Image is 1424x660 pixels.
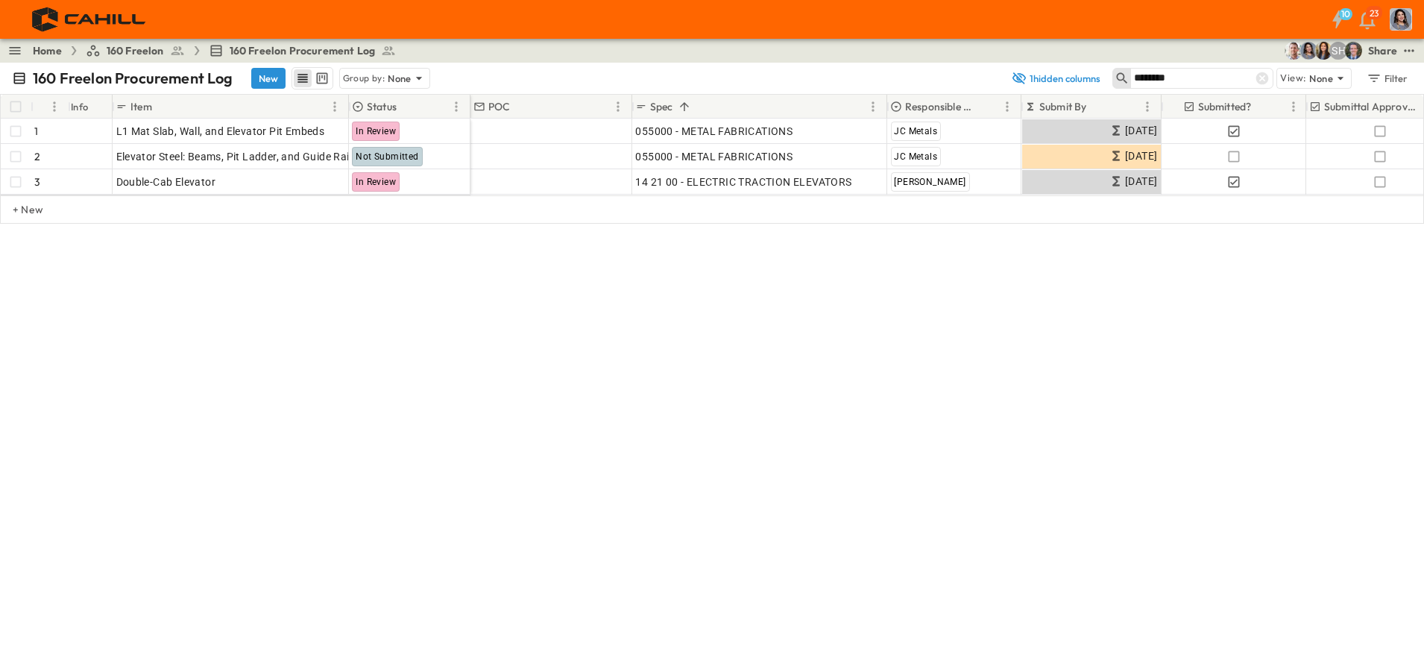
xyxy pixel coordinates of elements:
[635,149,793,164] span: 055000 - METAL FABRICATIONS
[209,43,397,58] a: 160 Freelon Procurement Log
[343,71,385,86] p: Group by:
[356,151,418,162] span: Not Submitted
[894,177,965,187] span: [PERSON_NAME]
[1323,6,1352,33] button: 10
[1309,71,1333,86] p: None
[37,98,53,115] button: Sort
[894,126,937,136] span: JC Metals
[1329,42,1347,60] div: Steven Habon (shabon@guzmangc.com)
[31,95,68,119] div: #
[326,98,344,116] button: Menu
[1138,98,1156,116] button: Menu
[998,98,1016,116] button: Menu
[116,149,358,164] span: Elevator Steel: Beams, Pit Ladder, and Guide Rails
[1341,8,1351,20] h6: 10
[251,68,286,89] button: New
[71,86,89,128] div: Info
[1285,98,1302,116] button: Menu
[447,98,465,116] button: Menu
[45,98,63,116] button: Menu
[34,149,40,164] p: 2
[116,175,216,189] span: Double-Cab Elevator
[1285,42,1302,60] img: Mickie Parrish (mparrish@cahill-sf.com)
[230,43,376,58] span: 160 Freelon Procurement Log
[1280,70,1306,87] p: View:
[34,124,38,139] p: 1
[292,67,333,89] div: table view
[312,69,331,87] button: kanban view
[86,43,185,58] a: 160 Freelon
[1039,99,1087,114] p: Submit By
[1390,8,1412,31] img: Profile Picture
[1299,42,1317,60] img: Fabiola Canchola (fcanchola@cahill-sf.com)
[155,98,171,115] button: Sort
[130,99,152,114] p: Item
[635,175,851,189] span: 14 21 00 - ELECTRIC TRACTION ELEVATORS
[1090,98,1106,115] button: Sort
[1366,70,1408,87] div: Filter
[864,98,882,116] button: Menu
[488,99,511,114] p: POC
[1400,42,1418,60] button: test
[33,43,405,58] nav: breadcrumbs
[1370,7,1379,19] p: 23
[1361,68,1412,89] button: Filter
[1254,98,1270,115] button: Sort
[609,98,627,116] button: Menu
[356,177,396,187] span: In Review
[18,4,162,35] img: 4f72bfc4efa7236828875bac24094a5ddb05241e32d018417354e964050affa1.png
[1125,173,1157,190] span: [DATE]
[33,43,62,58] a: Home
[905,99,979,114] p: Responsible Contractor
[1198,99,1252,114] p: Submitted?
[1314,42,1332,60] img: Kim Bowen (kbowen@cahill-sf.com)
[1125,148,1157,165] span: [DATE]
[294,69,312,87] button: row view
[356,126,396,136] span: In Review
[676,98,693,115] button: Sort
[367,99,397,114] p: Status
[34,175,40,189] p: 3
[116,124,325,139] span: L1 Mat Slab, Wall, and Elevator Pit Embeds
[635,124,793,139] span: 055000 - METAL FABRICATIONS
[513,98,529,115] button: Sort
[650,99,673,114] p: Spec
[68,95,113,119] div: Info
[388,71,412,86] p: None
[1324,99,1418,114] p: Submittal Approved?
[982,98,998,115] button: Sort
[400,98,416,115] button: Sort
[1125,122,1157,139] span: [DATE]
[107,43,164,58] span: 160 Freelon
[13,202,22,217] p: + New
[1002,68,1109,89] button: 1hidden columns
[33,68,233,89] p: 160 Freelon Procurement Log
[1368,43,1397,58] div: Share
[894,151,937,162] span: JC Metals
[1344,42,1362,60] img: Jared Salin (jsalin@cahill-sf.com)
